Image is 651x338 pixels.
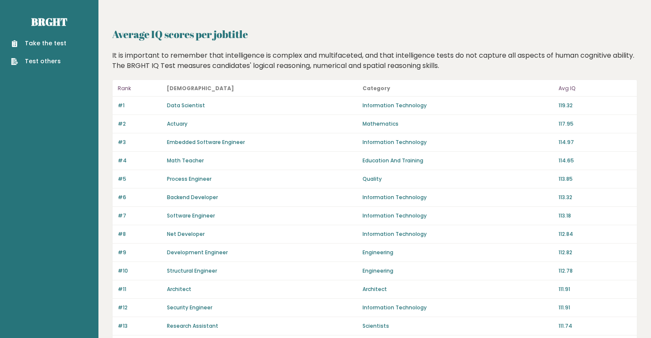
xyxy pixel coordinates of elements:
a: Data Scientist [167,102,205,109]
p: 113.32 [559,194,632,201]
p: Information Technology [363,230,553,238]
p: #12 [118,304,162,312]
p: #2 [118,120,162,128]
p: Education And Training [363,157,553,165]
p: 114.65 [559,157,632,165]
p: Information Technology [363,102,553,109]
p: 111.74 [559,322,632,330]
a: Embedded Software Engineer [167,138,245,146]
a: Structural Engineer [167,267,217,274]
a: Process Engineer [167,175,211,182]
p: 114.97 [559,138,632,146]
p: Scientists [363,322,553,330]
div: It is important to remember that intelligence is complex and multifaceted, and that intelligence ... [109,50,641,71]
a: Test others [11,57,66,66]
p: Information Technology [363,212,553,220]
b: [DEMOGRAPHIC_DATA] [167,85,234,92]
a: Research Assistant [167,322,218,329]
p: #13 [118,322,162,330]
p: #10 [118,267,162,275]
p: #1 [118,102,162,109]
p: 112.84 [559,230,632,238]
a: Development Engineer [167,249,228,256]
a: Backend Developer [167,194,218,201]
p: 111.91 [559,285,632,293]
a: Actuary [167,120,187,127]
a: Architect [167,285,191,293]
a: Math Teacher [167,157,204,164]
p: #3 [118,138,162,146]
h2: Average IQ scores per jobtitle [112,26,637,42]
p: #6 [118,194,162,201]
p: #5 [118,175,162,183]
p: 117.95 [559,120,632,128]
a: Software Engineer [167,212,215,219]
p: Engineering [363,267,553,275]
p: 119.32 [559,102,632,109]
p: #8 [118,230,162,238]
a: Brght [31,15,67,29]
p: 113.85 [559,175,632,183]
p: 112.82 [559,249,632,256]
a: Net Developer [167,230,205,238]
p: #4 [118,157,162,165]
p: 112.78 [559,267,632,275]
p: 111.91 [559,304,632,312]
p: #11 [118,285,162,293]
p: Information Technology [363,138,553,146]
p: #7 [118,212,162,220]
p: Architect [363,285,553,293]
p: Quality [363,175,553,183]
a: Take the test [11,39,66,48]
p: Avg IQ [559,83,632,94]
p: Mathematics [363,120,553,128]
p: #9 [118,249,162,256]
p: Rank [118,83,162,94]
a: Security Engineer [167,304,212,311]
p: 113.18 [559,212,632,220]
p: Engineering [363,249,553,256]
b: Category [363,85,390,92]
p: Information Technology [363,304,553,312]
p: Information Technology [363,194,553,201]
